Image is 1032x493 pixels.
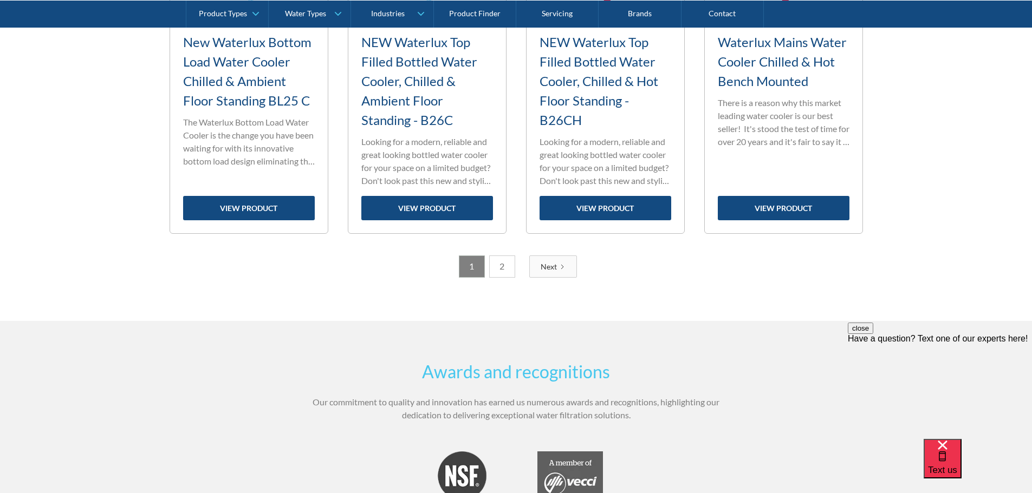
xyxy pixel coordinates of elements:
[718,32,849,91] h3: Waterlux Mains Water Cooler Chilled & Hot Bench Mounted
[848,323,1032,452] iframe: podium webchat widget prompt
[285,9,326,18] div: Water Types
[540,135,671,187] p: Looking for a modern, reliable and great looking bottled water cooler for your space on a limited...
[718,96,849,148] p: There is a reason why this market leading water cooler is our best seller! It's stood the test of...
[183,32,315,110] h3: New Waterlux Bottom Load Water Cooler Chilled & Ambient Floor Standing BL25 C
[305,359,728,385] h2: Awards and recognitions
[529,255,577,278] a: Next Page
[183,196,315,220] a: view product
[199,9,247,18] div: Product Types
[183,116,315,168] p: The Waterlux Bottom Load Water Cooler is the change you have been waiting for with its innovative...
[541,261,557,272] div: Next
[540,196,671,220] a: view product
[489,255,515,278] a: 2
[371,9,405,18] div: Industries
[361,135,493,187] p: Looking for a modern, reliable and great looking bottled water cooler for your space on a limited...
[170,255,863,278] div: List
[718,196,849,220] a: view product
[540,32,671,130] h3: NEW Waterlux Top Filled Bottled Water Cooler, Chilled & Hot Floor Standing - B26CH
[361,196,493,220] a: view product
[924,439,1032,493] iframe: podium webchat widget bubble
[361,32,493,130] h3: NEW Waterlux Top Filled Bottled Water Cooler, Chilled & Ambient Floor Standing - B26C
[305,396,728,422] p: Our commitment to quality and innovation has earned us numerous awards and recognitions, highligh...
[459,255,485,278] a: 1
